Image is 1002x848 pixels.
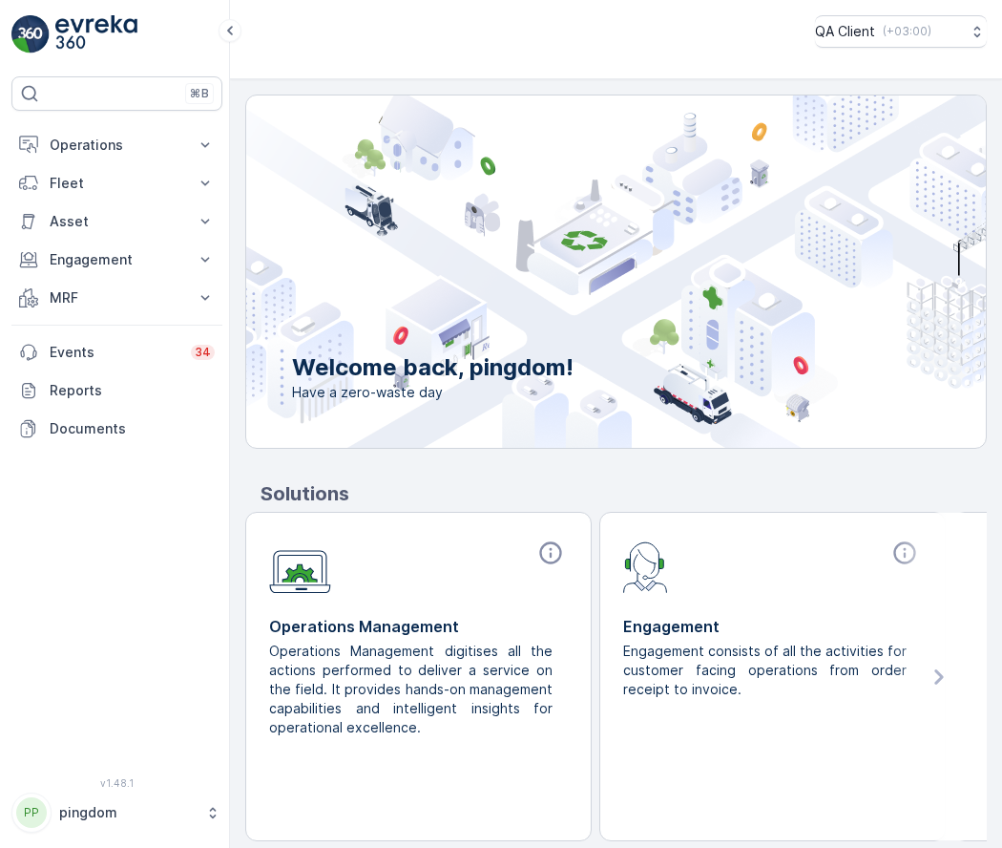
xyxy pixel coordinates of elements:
[292,352,574,383] p: Welcome back, pingdom!
[11,15,50,53] img: logo
[815,15,987,48] button: QA Client(+03:00)
[815,22,875,41] p: QA Client
[11,241,222,279] button: Engagement
[623,540,668,593] img: module-icon
[11,126,222,164] button: Operations
[883,24,931,39] p: ( +03:00 )
[11,410,222,448] a: Documents
[623,615,922,638] p: Engagement
[11,164,222,202] button: Fleet
[50,419,215,438] p: Documents
[269,615,568,638] p: Operations Management
[11,371,222,410] a: Reports
[11,333,222,371] a: Events34
[261,479,987,508] p: Solutions
[292,383,574,402] span: Have a zero-waste day
[11,793,222,833] button: PPpingdom
[50,174,184,193] p: Fleet
[50,343,179,362] p: Events
[50,288,184,307] p: MRF
[50,381,215,400] p: Reports
[55,15,137,53] img: logo_light-DOdMpM7g.png
[195,345,211,360] p: 34
[16,797,47,828] div: PP
[59,803,196,822] p: pingdom
[50,136,184,155] p: Operations
[11,777,222,789] span: v 1.48.1
[11,202,222,241] button: Asset
[269,540,331,594] img: module-icon
[190,86,209,101] p: ⌘B
[269,642,553,737] p: Operations Management digitises all the actions performed to deliver a service on the field. It p...
[623,642,907,699] p: Engagement consists of all the activities for customer facing operations from order receipt to in...
[50,250,184,269] p: Engagement
[11,279,222,317] button: MRF
[50,212,184,231] p: Asset
[160,95,986,448] img: city illustration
